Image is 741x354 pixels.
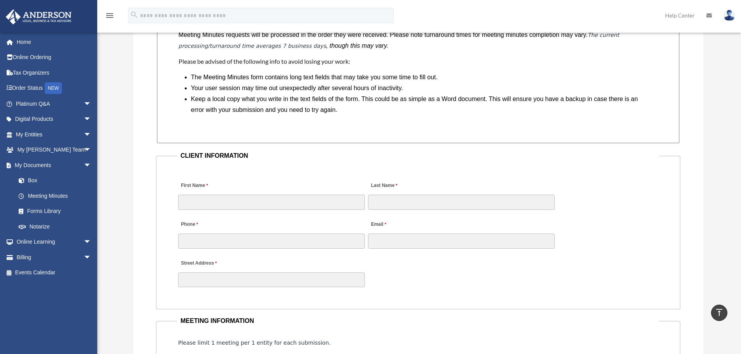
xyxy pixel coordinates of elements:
a: My Documentsarrow_drop_down [5,157,103,173]
a: Digital Productsarrow_drop_down [5,112,103,127]
span: arrow_drop_down [84,112,99,127]
label: Email [368,220,388,230]
li: Keep a local copy what you write in the text fields of the form. This could be as simple as a Wor... [191,94,652,115]
a: Tax Organizers [5,65,103,80]
a: Online Ordering [5,50,103,65]
a: Forms Library [11,204,103,219]
a: Order StatusNEW [5,80,103,96]
a: menu [105,14,114,20]
a: vertical_align_top [711,305,727,321]
span: arrow_drop_down [84,142,99,158]
a: My [PERSON_NAME] Teamarrow_drop_down [5,142,103,158]
span: Please limit 1 meeting per 1 entity for each submission. [178,340,331,346]
a: Notarize [11,219,103,234]
span: arrow_drop_down [84,157,99,173]
a: Meeting Minutes [11,188,99,204]
a: Box [11,173,103,188]
i: , though this may vary. [326,42,388,49]
span: arrow_drop_down [84,234,99,250]
span: arrow_drop_down [84,96,99,112]
div: NEW [45,82,62,94]
em: The current processing/turnaround time averages 7 business days [179,32,619,49]
a: Billingarrow_drop_down [5,249,103,265]
a: My Entitiesarrow_drop_down [5,127,103,142]
a: Online Learningarrow_drop_down [5,234,103,250]
legend: MEETING INFORMATION [177,316,659,326]
img: Anderson Advisors Platinum Portal [4,9,74,24]
h4: Please be advised of the following info to avoid losing your work: [179,57,658,66]
legend: CLIENT INFORMATION [177,150,659,161]
i: menu [105,11,114,20]
li: Your user session may time out unexpectedly after several hours of inactivity. [191,83,652,94]
label: First Name [178,181,210,191]
span: arrow_drop_down [84,127,99,143]
i: search [130,10,138,19]
i: vertical_align_top [715,308,724,317]
label: Last Name [368,181,399,191]
a: Platinum Q&Aarrow_drop_down [5,96,103,112]
p: Meeting Minutes requests will be processed in the order they were received. Please note turnaroun... [179,30,658,51]
img: User Pic [723,10,735,21]
li: The Meeting Minutes form contains long text fields that may take you some time to fill out. [191,72,652,83]
span: arrow_drop_down [84,249,99,265]
a: Events Calendar [5,265,103,281]
label: Street Address [178,258,252,269]
a: Home [5,34,103,50]
label: Phone [178,220,200,230]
